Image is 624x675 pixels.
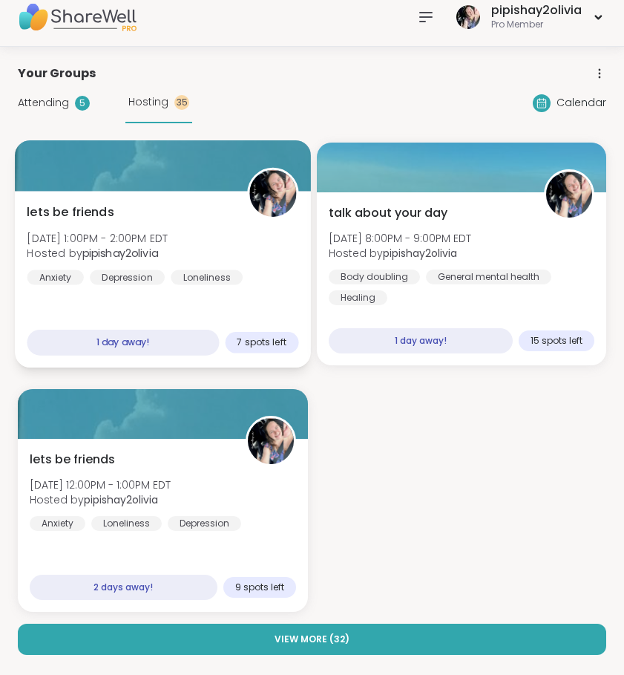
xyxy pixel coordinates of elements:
b: pipishay2olivia [82,246,158,261]
div: Anxiety [30,516,85,531]
span: 7 spots left [237,336,286,348]
span: lets be friends [27,203,114,221]
span: Calendar [556,95,606,111]
span: Your Groups [18,65,96,82]
span: View More ( 32 ) [275,633,349,646]
div: 1 day away! [27,330,219,356]
div: General mental health [426,270,551,284]
div: Healing [329,290,387,305]
div: 35 [174,95,189,110]
div: 5 [75,96,90,111]
span: [DATE] 1:00PM - 2:00PM EDT [27,230,168,245]
span: [DATE] 8:00PM - 9:00PM EDT [329,231,471,246]
div: Anxiety [27,270,84,284]
b: pipishay2olivia [383,246,457,261]
span: Hosted by [329,246,471,261]
span: Hosting [128,94,168,110]
button: View More (32) [18,624,606,655]
img: pipishay2olivia [546,172,592,218]
span: lets be friends [30,451,115,469]
div: Depression [90,270,165,284]
div: pipishay2olivia [491,2,582,19]
img: pipishay2olivia [456,5,480,29]
span: Attending [18,95,69,111]
div: Loneliness [91,516,162,531]
span: talk about your day [329,204,447,222]
span: Hosted by [27,246,168,261]
span: 9 spots left [235,581,284,593]
div: 1 day away! [329,328,513,353]
span: 15 spots left [531,335,582,347]
b: pipishay2olivia [84,492,158,507]
span: [DATE] 12:00PM - 1:00PM EDT [30,477,171,492]
div: Loneliness [171,270,243,284]
div: Body doubling [329,270,420,284]
div: 2 days away! [30,575,217,600]
img: pipishay2olivia [248,418,294,464]
img: pipishay2olivia [249,170,296,217]
div: Pro Member [491,19,582,31]
div: Depression [168,516,241,531]
span: Hosted by [30,492,171,507]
